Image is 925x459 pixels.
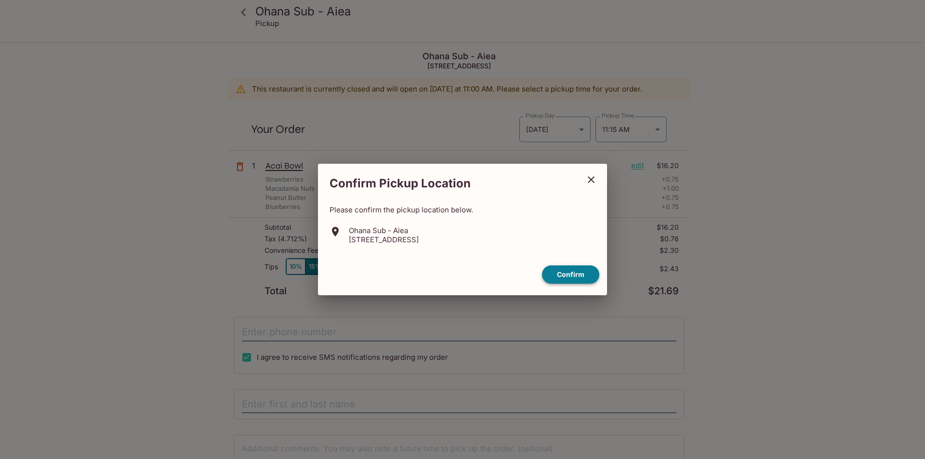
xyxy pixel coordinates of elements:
[330,205,595,214] p: Please confirm the pickup location below.
[318,171,579,196] h2: Confirm Pickup Location
[349,226,419,235] p: Ohana Sub - Aiea
[542,265,599,284] button: confirm
[579,168,603,192] button: close
[349,235,419,244] p: [STREET_ADDRESS]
